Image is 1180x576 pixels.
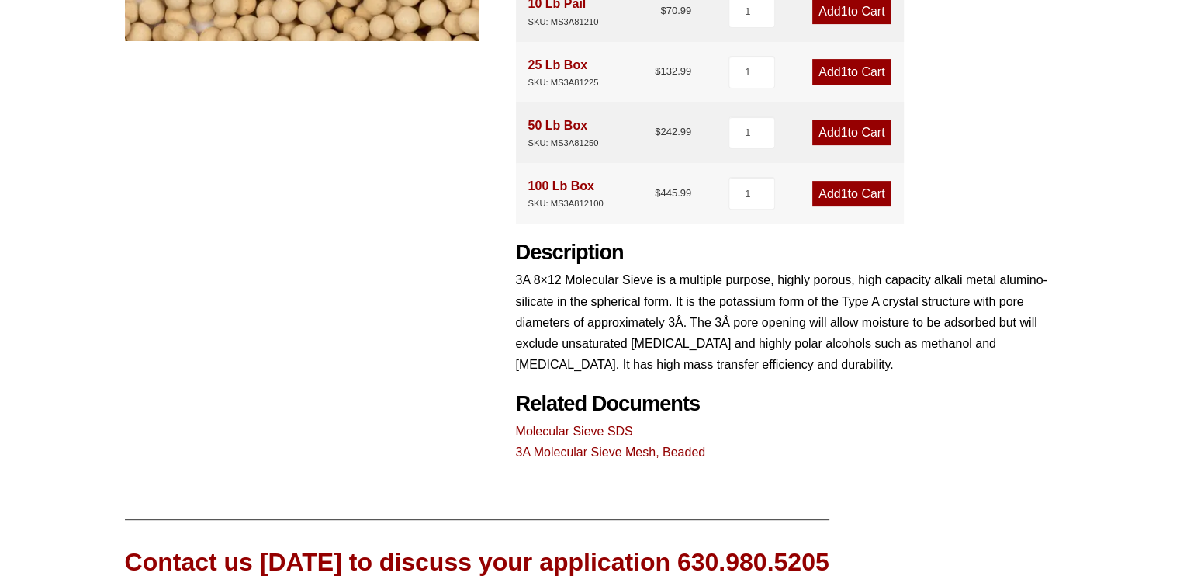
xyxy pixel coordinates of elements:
[655,187,660,199] span: $
[841,5,848,18] span: 1
[841,65,848,78] span: 1
[528,15,599,29] div: SKU: MS3A81210
[516,240,1056,265] h2: Description
[655,187,691,199] bdi: 445.99
[812,59,891,85] a: Add1to Cart
[528,75,599,90] div: SKU: MS3A81225
[841,126,848,139] span: 1
[812,120,891,145] a: Add1to Cart
[655,65,691,77] bdi: 132.99
[812,181,891,206] a: Add1to Cart
[516,425,633,438] a: Molecular Sieve SDS
[528,196,604,211] div: SKU: MS3A812100
[655,65,660,77] span: $
[516,269,1056,375] p: 3A 8×12 Molecular Sieve is a multiple purpose, highly porous, high capacity alkali metal alumino-...
[528,115,599,151] div: 50 Lb Box
[516,446,706,459] a: 3A Molecular Sieve Mesh, Beaded
[528,54,599,90] div: 25 Lb Box
[660,5,666,16] span: $
[660,5,691,16] bdi: 70.99
[528,175,604,211] div: 100 Lb Box
[655,126,691,137] bdi: 242.99
[841,187,848,200] span: 1
[655,126,660,137] span: $
[528,136,599,151] div: SKU: MS3A81250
